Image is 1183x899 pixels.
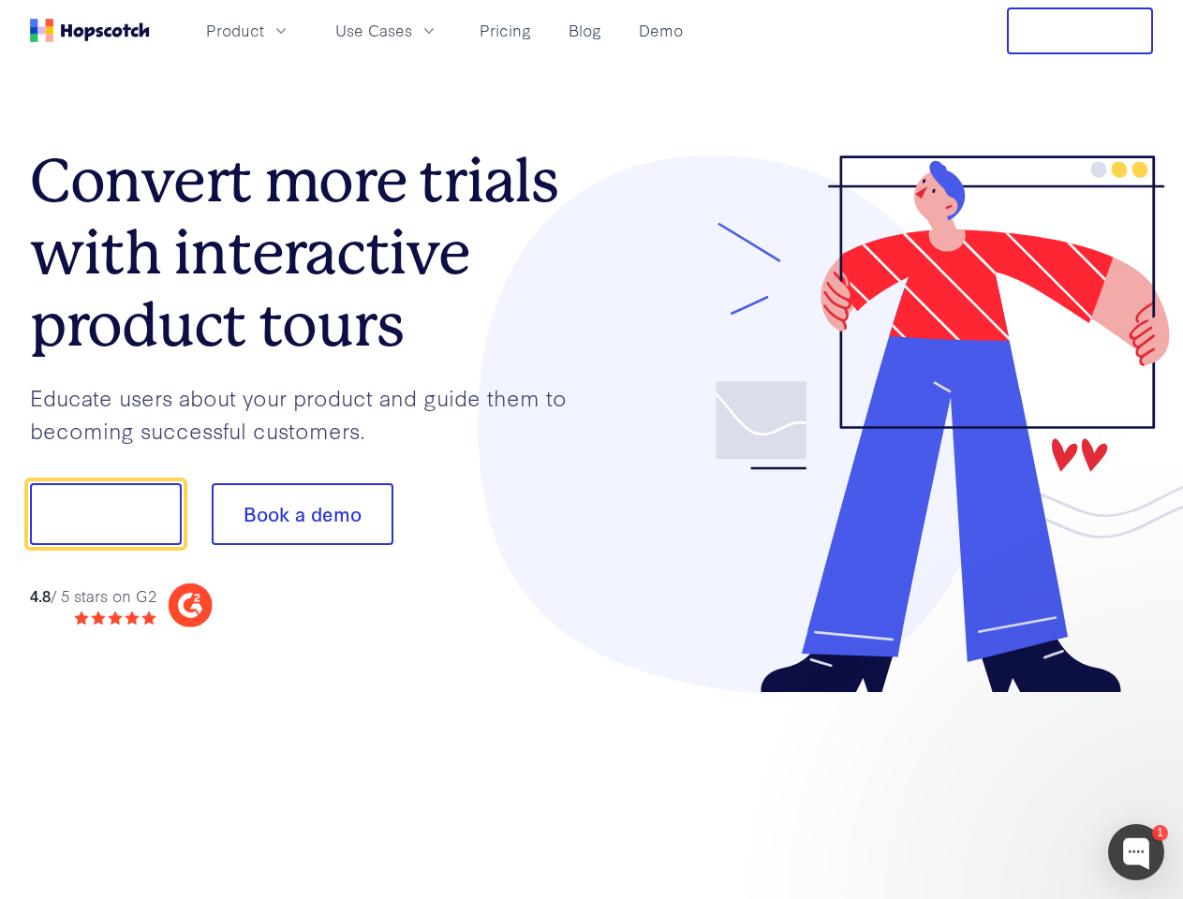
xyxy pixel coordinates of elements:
h1: Convert more trials with interactive product tours [30,145,592,361]
span: Product [206,19,264,42]
button: Show me! [30,483,182,545]
a: Home [30,19,150,42]
strong: 4.8 [30,584,51,606]
a: Pricing [472,15,539,46]
button: Use Cases [324,15,450,46]
div: / 5 stars on G2 [30,584,156,608]
div: 1 [1152,825,1168,841]
span: Use Cases [335,19,412,42]
a: Demo [631,15,690,46]
a: Blog [561,15,609,46]
p: Educate users about your product and guide them to becoming successful customers. [30,381,592,446]
button: Product [195,15,302,46]
button: Book a demo [212,483,393,545]
button: Free Trial [1007,7,1153,54]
